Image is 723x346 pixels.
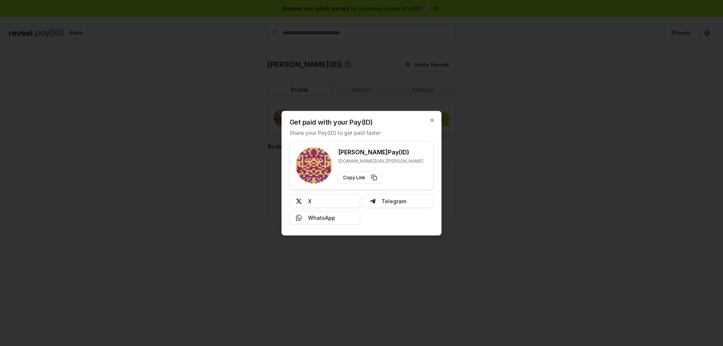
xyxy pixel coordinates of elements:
[338,171,382,183] button: Copy Link
[290,211,360,224] button: WhatsApp
[296,215,302,221] img: Whatsapp
[338,147,423,156] h3: [PERSON_NAME] Pay(ID)
[363,194,434,208] button: Telegram
[290,128,381,136] p: Share your Pay(ID) to get paid faster
[290,194,360,208] button: X
[290,119,373,125] h2: Get paid with your Pay(ID)
[296,198,302,204] img: X
[338,158,423,164] p: [DOMAIN_NAME][URL][PERSON_NAME]
[369,198,375,204] img: Telegram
